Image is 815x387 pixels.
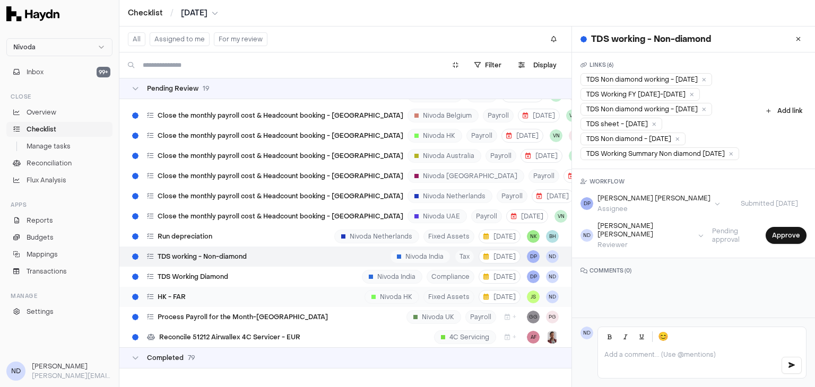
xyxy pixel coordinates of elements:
[147,354,184,362] span: Completed
[766,227,807,244] button: Approve
[485,61,501,69] span: Filter
[6,156,112,171] a: Reconciliation
[580,61,753,69] h3: LINKS ( 6 )
[580,222,703,249] button: ND[PERSON_NAME] [PERSON_NAME]Reviewer
[546,331,559,344] img: JP Smit
[527,270,540,283] button: DP
[597,205,710,213] div: Assignee
[483,293,516,301] span: [DATE]
[580,118,662,130] div: TDS sheet - [DATE]
[568,172,601,180] span: [DATE]
[181,8,218,19] button: [DATE]
[525,152,558,160] span: [DATE]
[407,169,524,183] div: Nivoda [GEOGRAPHIC_DATA]
[468,57,508,74] button: Filter
[6,264,112,279] a: Transactions
[27,233,54,242] span: Budgets
[6,304,112,319] a: Settings
[427,270,474,284] span: Compliance
[407,209,467,223] div: Nivoda UAE
[407,189,492,203] div: Nivoda Netherlands
[580,73,712,86] a: TDS Non diamond working - [DATE]
[13,43,36,51] span: Nivoda
[434,330,496,344] div: 4C Servicing
[580,103,712,116] a: TDS Non diamond working - [DATE]
[455,250,474,263] span: Tax
[532,189,574,203] button: [DATE]
[546,291,559,303] button: ND
[407,109,479,122] div: Nivoda Belgium
[554,210,567,223] button: VN
[550,129,562,142] button: VN
[158,313,328,321] span: Process Payroll for the Month-[GEOGRAPHIC_DATA]
[214,32,267,46] button: For my review
[27,159,72,168] span: Reconciliation
[597,194,710,203] div: [PERSON_NAME] [PERSON_NAME]
[390,250,450,263] div: Nivoda India
[597,241,693,249] div: Reviewer
[147,84,198,93] span: Pending Review
[580,88,700,101] a: TDS Working FY [DATE]-[DATE]
[159,333,300,341] span: Reconcile 51212 Airwallex 4C Servicer - EUR
[523,111,555,120] span: [DATE]
[527,250,540,263] button: DP
[406,310,461,324] div: Nivoda UK
[362,270,422,284] div: Nivoda India
[580,147,739,160] div: TDS Working Summary Non diamond [DATE]
[158,293,186,301] span: HK - FAR
[732,199,807,208] span: Submitted [DATE]
[6,247,112,262] a: Mappings
[569,149,582,162] button: VN
[128,8,163,19] a: Checklist
[528,169,559,183] span: Payroll
[158,152,403,160] span: Close the monthly payroll cost & Headcount booking - [GEOGRAPHIC_DATA]
[580,133,686,145] a: TDS Non diamond - [DATE]
[527,291,540,303] button: JS
[27,216,53,225] span: Reports
[511,212,543,221] span: [DATE]
[32,362,112,371] h3: [PERSON_NAME]
[471,209,502,223] span: Payroll
[158,131,403,140] span: Close the monthly payroll cost & Headcount booking - [GEOGRAPHIC_DATA]
[6,196,112,213] div: Apps
[566,109,579,122] button: VN
[546,311,559,323] button: PG
[203,84,210,93] span: 19
[580,194,720,213] button: DP[PERSON_NAME] [PERSON_NAME]Assignee
[6,6,59,21] img: Haydn Logo
[6,173,112,188] a: Flux Analysis
[6,213,112,228] a: Reports
[6,65,112,80] button: Inbox99+
[479,290,521,304] button: [DATE]
[6,105,112,120] a: Overview
[27,67,44,77] span: Inbox
[6,362,25,381] span: ND
[483,232,516,241] span: [DATE]
[27,125,56,134] span: Checklist
[634,329,649,344] button: Underline (Ctrl+U)
[521,149,562,163] button: [DATE]
[602,329,617,344] button: Bold (Ctrl+B)
[365,290,419,304] div: Nivoda HK
[546,230,559,243] span: BH
[618,329,633,344] button: Italic (Ctrl+I)
[527,230,540,243] button: NK
[518,109,560,122] button: [DATE]
[6,38,112,56] button: Nivoda
[591,33,711,46] h1: TDS working - Non-diamond
[423,290,474,304] span: Fixed Assets
[6,88,112,105] div: Close
[527,311,540,323] button: GG
[6,230,112,245] a: Budgets
[27,108,56,117] span: Overview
